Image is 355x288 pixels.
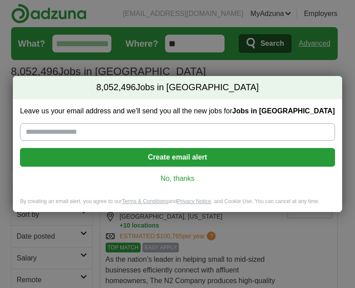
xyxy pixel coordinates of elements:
[13,198,342,212] div: By creating an email alert, you agree to our and , and Cookie Use. You can cancel at any time.
[27,174,327,184] a: No, thanks
[177,198,211,204] a: Privacy Notice
[96,81,136,94] span: 8,052,496
[20,106,335,116] label: Leave us your email address and we'll send you all the new jobs for
[232,107,335,115] strong: Jobs in [GEOGRAPHIC_DATA]
[13,76,342,99] h2: Jobs in [GEOGRAPHIC_DATA]
[122,198,168,204] a: Terms & Conditions
[20,148,335,167] button: Create email alert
